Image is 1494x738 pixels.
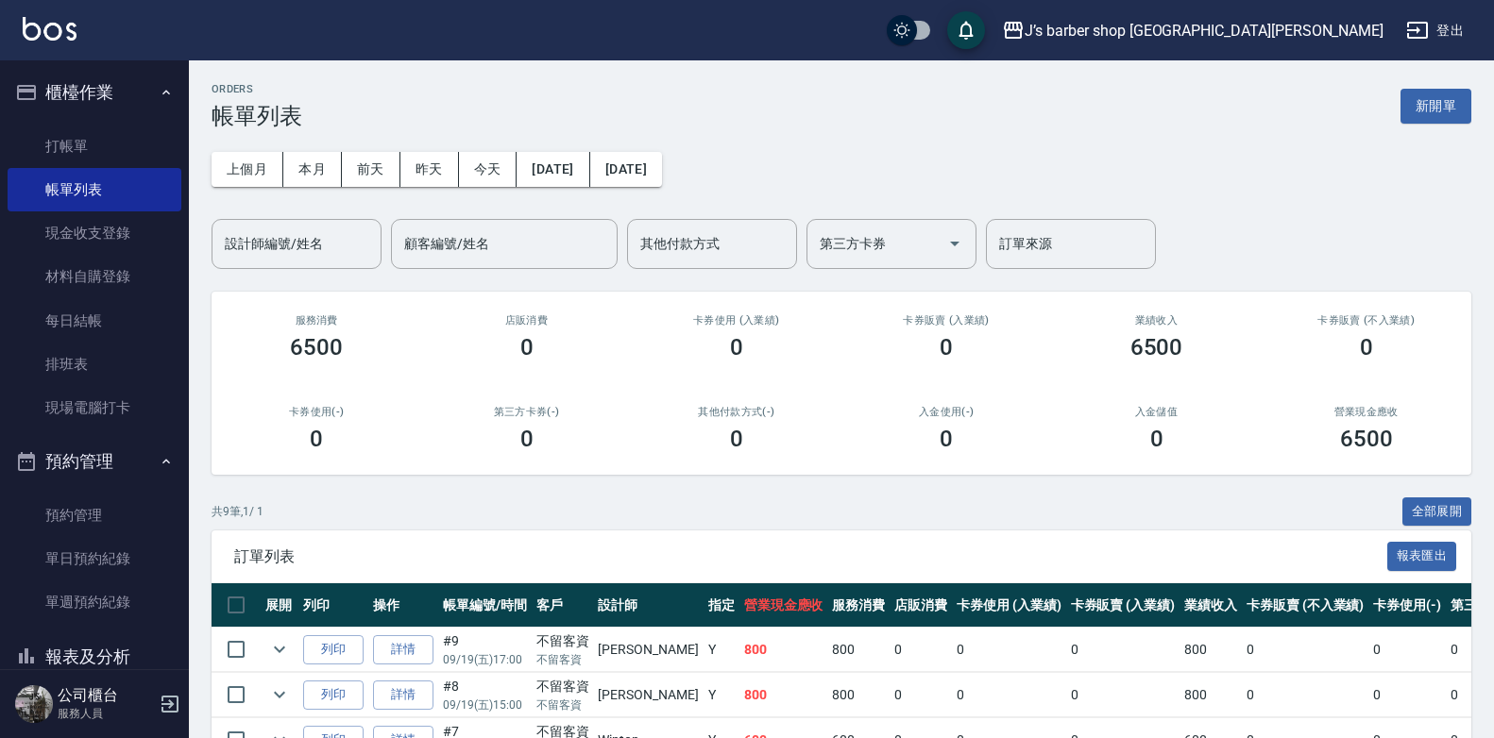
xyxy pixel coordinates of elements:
[1401,96,1471,114] a: 新開單
[8,343,181,386] a: 排班表
[730,334,743,361] h3: 0
[342,152,400,187] button: 前天
[827,628,890,672] td: 800
[827,583,890,628] th: 服務消費
[1242,673,1368,717] td: 0
[438,583,532,628] th: 帳單編號/時間
[212,83,302,95] h2: ORDERS
[520,426,534,452] h3: 0
[890,583,952,628] th: 店販消費
[8,386,181,429] a: 現場電腦打卡
[303,680,364,710] button: 列印
[1066,673,1180,717] td: 0
[1368,673,1446,717] td: 0
[864,314,1028,327] h2: 卡券販賣 (入業績)
[704,628,739,672] td: Y
[58,686,154,705] h5: 公司櫃台
[438,628,532,672] td: #9
[1402,497,1472,527] button: 全部展開
[940,228,970,259] button: Open
[532,583,594,628] th: 客戶
[1066,583,1180,628] th: 卡券販賣 (入業績)
[58,705,154,722] p: 服務人員
[1150,426,1163,452] h3: 0
[443,696,527,713] p: 09/19 (五) 15:00
[8,211,181,255] a: 現金收支登錄
[1401,89,1471,124] button: 新開單
[704,673,739,717] td: Y
[8,494,181,537] a: 預約管理
[1368,628,1446,672] td: 0
[234,314,399,327] h3: 服務消費
[952,673,1066,717] td: 0
[283,152,342,187] button: 本月
[8,580,181,624] a: 單週預約紀錄
[368,583,438,628] th: 操作
[1360,334,1373,361] h3: 0
[940,334,953,361] h3: 0
[536,631,589,651] div: 不留客資
[1242,583,1368,628] th: 卡券販賣 (不入業績)
[739,583,828,628] th: 營業現金應收
[952,628,1066,672] td: 0
[8,168,181,211] a: 帳單列表
[8,299,181,343] a: 每日結帳
[890,628,952,672] td: 0
[265,680,294,709] button: expand row
[593,583,703,628] th: 設計師
[730,426,743,452] h3: 0
[443,651,527,668] p: 09/19 (五) 17:00
[520,334,534,361] h3: 0
[739,628,828,672] td: 800
[1180,583,1242,628] th: 業績收入
[890,673,952,717] td: 0
[373,680,433,710] a: 詳情
[590,152,662,187] button: [DATE]
[947,11,985,49] button: save
[1368,583,1446,628] th: 卡券使用(-)
[8,68,181,117] button: 櫃檯作業
[1130,334,1183,361] h3: 6500
[1180,673,1242,717] td: 800
[654,314,819,327] h2: 卡券使用 (入業績)
[1066,628,1180,672] td: 0
[23,17,76,41] img: Logo
[827,673,890,717] td: 800
[1074,314,1238,327] h2: 業績收入
[8,437,181,486] button: 預約管理
[536,696,589,713] p: 不留客資
[994,11,1391,50] button: J’s barber shop [GEOGRAPHIC_DATA][PERSON_NAME]
[8,255,181,298] a: 材料自購登錄
[8,125,181,168] a: 打帳單
[234,406,399,418] h2: 卡券使用(-)
[310,426,323,452] h3: 0
[1387,546,1457,564] a: 報表匯出
[593,673,703,717] td: [PERSON_NAME]
[444,406,608,418] h2: 第三方卡券(-)
[536,651,589,668] p: 不留客資
[400,152,459,187] button: 昨天
[593,628,703,672] td: [PERSON_NAME]
[704,583,739,628] th: 指定
[303,635,364,664] button: 列印
[212,103,302,129] h3: 帳單列表
[1242,628,1368,672] td: 0
[234,547,1387,566] span: 訂單列表
[654,406,819,418] h2: 其他付款方式(-)
[373,635,433,664] a: 詳情
[212,503,263,520] p: 共 9 筆, 1 / 1
[298,583,368,628] th: 列印
[212,152,283,187] button: 上個月
[952,583,1066,628] th: 卡券使用 (入業績)
[1387,542,1457,571] button: 報表匯出
[8,632,181,681] button: 報表及分析
[261,583,298,628] th: 展開
[459,152,518,187] button: 今天
[1284,406,1449,418] h2: 營業現金應收
[15,685,53,723] img: Person
[1074,406,1238,418] h2: 入金儲值
[290,334,343,361] h3: 6500
[940,426,953,452] h3: 0
[438,673,532,717] td: #8
[517,152,589,187] button: [DATE]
